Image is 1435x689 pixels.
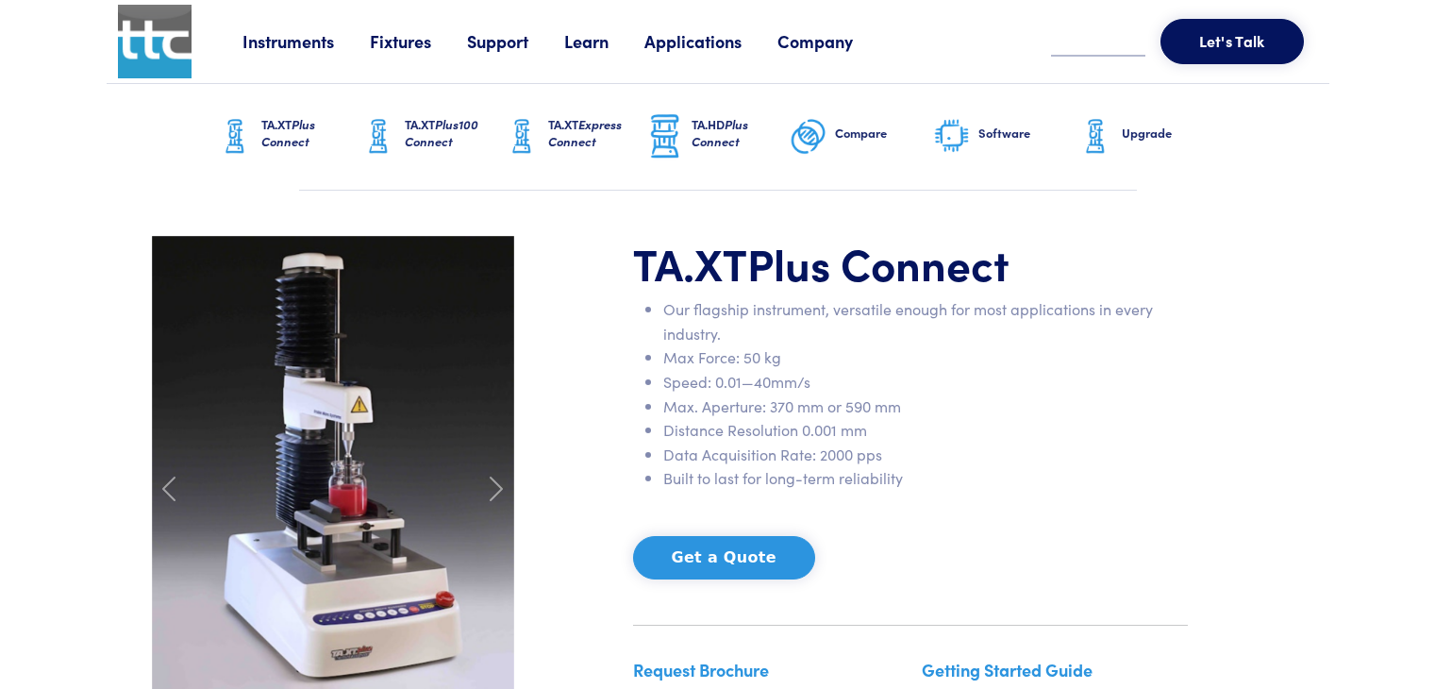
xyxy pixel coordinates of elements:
[359,113,397,160] img: ta-xt-graphic.png
[564,29,644,53] a: Learn
[692,116,790,150] h6: TA.HD
[692,115,748,150] span: Plus Connect
[933,117,971,157] img: software-graphic.png
[548,116,646,150] h6: TA.XT
[633,658,769,681] a: Request Brochure
[933,84,1076,190] a: Software
[835,125,933,142] h6: Compare
[405,116,503,150] h6: TA.XT
[1076,84,1220,190] a: Upgrade
[790,84,933,190] a: Compare
[118,5,192,78] img: ttc_logo_1x1_v1.0.png
[242,29,370,53] a: Instruments
[261,115,315,150] span: Plus Connect
[261,116,359,150] h6: TA.XT
[1076,113,1114,160] img: ta-xt-graphic.png
[1160,19,1304,64] button: Let's Talk
[663,466,1188,491] li: Built to last for long-term reliability
[663,395,1188,419] li: Max. Aperture: 370 mm or 590 mm
[644,29,777,53] a: Applications
[633,536,815,580] button: Get a Quote
[548,115,622,150] span: Express Connect
[663,443,1188,467] li: Data Acquisition Rate: 2000 pps
[790,113,827,160] img: compare-graphic.png
[370,29,467,53] a: Fixtures
[978,125,1076,142] h6: Software
[633,236,1188,291] h1: TA.XT
[1122,125,1220,142] h6: Upgrade
[216,84,359,190] a: TA.XTPlus Connect
[747,232,1010,293] span: Plus Connect
[663,345,1188,370] li: Max Force: 50 kg
[359,84,503,190] a: TA.XTPlus100 Connect
[646,112,684,161] img: ta-hd-graphic.png
[663,370,1188,395] li: Speed: 0.01—40mm/s
[922,658,1093,681] a: Getting Started Guide
[405,115,478,150] span: Plus100 Connect
[663,297,1188,345] li: Our flagship instrument, versatile enough for most applications in every industry.
[646,84,790,190] a: TA.HDPlus Connect
[216,113,254,160] img: ta-xt-graphic.png
[503,84,646,190] a: TA.XTExpress Connect
[663,418,1188,443] li: Distance Resolution 0.001 mm
[777,29,889,53] a: Company
[467,29,564,53] a: Support
[503,113,541,160] img: ta-xt-graphic.png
